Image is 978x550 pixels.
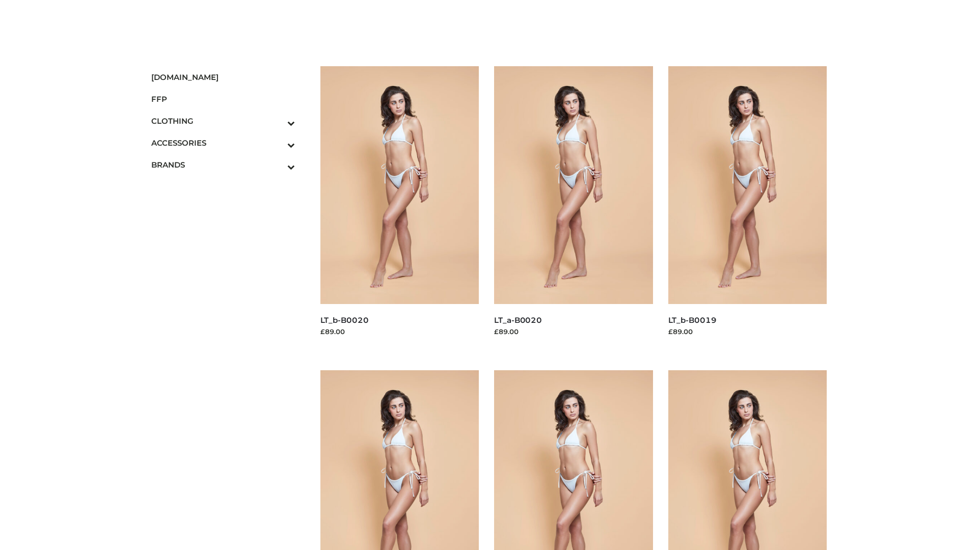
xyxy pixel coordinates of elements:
[151,88,295,110] a: FFP
[151,154,295,176] a: BRANDSToggle Submenu
[668,326,827,337] div: £89.00
[668,315,717,325] a: LT_b-B0019
[259,132,295,154] button: Toggle Submenu
[668,338,706,346] a: Read more
[494,338,532,346] a: Read more
[151,71,295,83] span: [DOMAIN_NAME]
[151,66,295,88] a: [DOMAIN_NAME]
[259,110,295,132] button: Toggle Submenu
[259,154,295,176] button: Toggle Submenu
[793,23,797,31] span: £
[436,7,589,47] img: Schmodel Admin 964
[793,23,811,31] a: £0.00
[494,315,542,325] a: LT_a-B0020
[151,93,295,105] span: FFP
[151,159,295,171] span: BRANDS
[494,326,653,337] div: £89.00
[151,132,295,154] a: ACCESSORIESToggle Submenu
[320,326,479,337] div: £89.00
[151,137,295,149] span: ACCESSORIES
[320,315,369,325] a: LT_b-B0020
[190,23,229,31] a: Test53
[151,115,295,127] span: CLOTHING
[793,23,811,31] bdi: 0.00
[320,338,358,346] a: Read more
[151,110,295,132] a: CLOTHINGToggle Submenu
